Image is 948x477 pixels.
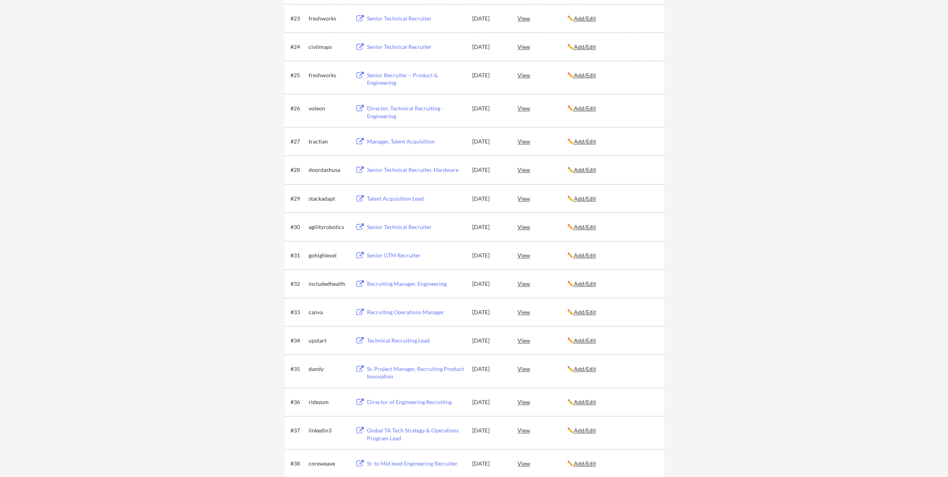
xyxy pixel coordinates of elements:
div: ✏️ [567,337,657,345]
div: coreweave [309,460,348,468]
div: Recruiting Operations Manager [367,308,465,316]
div: [DATE] [472,195,507,203]
div: ✏️ [567,460,657,468]
div: [DATE] [472,71,507,79]
div: [DATE] [472,104,507,112]
div: #30 [291,223,306,231]
div: #26 [291,104,306,112]
div: doordashusa [309,166,348,174]
div: Senior Technical Recruiter [367,15,465,22]
div: Senior Recruiter – Product & Engineering [367,71,465,87]
div: stackadapt [309,195,348,203]
div: ✏️ [567,71,657,79]
u: Add/Edit [574,460,596,467]
div: View [518,134,567,148]
div: freshworks [309,71,348,79]
div: View [518,191,567,205]
div: #27 [291,138,306,145]
div: View [518,162,567,177]
div: #38 [291,460,306,468]
div: Sr. Project Manager, Recruiting Product Innovation [367,365,465,380]
div: [DATE] [472,398,507,406]
u: Add/Edit [574,365,596,372]
div: #37 [291,427,306,434]
u: Add/Edit [574,252,596,259]
div: dandy [309,365,348,373]
div: Senior GTM Recruiter [367,252,465,259]
div: #28 [291,166,306,174]
div: tractian [309,138,348,145]
div: #32 [291,280,306,288]
u: Add/Edit [574,280,596,287]
div: View [518,305,567,319]
div: View [518,456,567,470]
div: ✏️ [567,252,657,259]
div: ✏️ [567,223,657,231]
div: View [518,101,567,115]
div: Senior Technical Recruiter, Hardware [367,166,465,174]
div: ✏️ [567,398,657,406]
div: [DATE] [472,337,507,345]
div: [DATE] [472,365,507,373]
div: includedhealth [309,280,348,288]
div: #33 [291,308,306,316]
div: View [518,248,567,262]
div: Technical Recruiting Lead [367,337,465,345]
div: #35 [291,365,306,373]
div: ✏️ [567,104,657,112]
div: View [518,68,567,82]
div: voleon [309,104,348,112]
div: #23 [291,15,306,22]
div: ✏️ [567,427,657,434]
div: ✏️ [567,166,657,174]
div: ridezum [309,398,348,406]
div: View [518,220,567,234]
u: Add/Edit [574,337,596,344]
div: ✏️ [567,308,657,316]
div: [DATE] [472,15,507,22]
div: #31 [291,252,306,259]
u: Add/Edit [574,427,596,434]
div: [DATE] [472,43,507,51]
u: Add/Edit [574,43,596,50]
div: linkedin3 [309,427,348,434]
div: View [518,361,567,376]
div: freshworks [309,15,348,22]
div: Talent Acquisition Lead [367,195,465,203]
u: Add/Edit [574,15,596,22]
u: Add/Edit [574,399,596,405]
div: Recruiting Manager, Engineering [367,280,465,288]
div: View [518,39,567,54]
div: View [518,423,567,437]
u: Add/Edit [574,138,596,145]
div: [DATE] [472,280,507,288]
div: agilityrobotics [309,223,348,231]
div: View [518,395,567,409]
div: #34 [291,337,306,345]
div: View [518,276,567,291]
div: Sr. to Mid level Engineering Recruiter [367,460,465,468]
div: [DATE] [472,308,507,316]
div: ✏️ [567,365,657,373]
div: Global TA Tech Strategy & Operations Program Lead [367,427,465,442]
div: #29 [291,195,306,203]
div: civilmaps [309,43,348,51]
u: Add/Edit [574,105,596,112]
div: Senior Technical Recruiter [367,43,465,51]
div: [DATE] [472,166,507,174]
div: ✏️ [567,43,657,51]
div: [DATE] [472,252,507,259]
div: #36 [291,398,306,406]
div: #25 [291,71,306,79]
u: Add/Edit [574,309,596,315]
div: [DATE] [472,138,507,145]
div: canva [309,308,348,316]
div: #24 [291,43,306,51]
div: Senior Technical Recruiter [367,223,465,231]
div: upstart [309,337,348,345]
div: gohighlevel [309,252,348,259]
div: Manager, Talent Acquisition [367,138,465,145]
div: ✏️ [567,280,657,288]
div: ✏️ [567,138,657,145]
u: Add/Edit [574,166,596,173]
